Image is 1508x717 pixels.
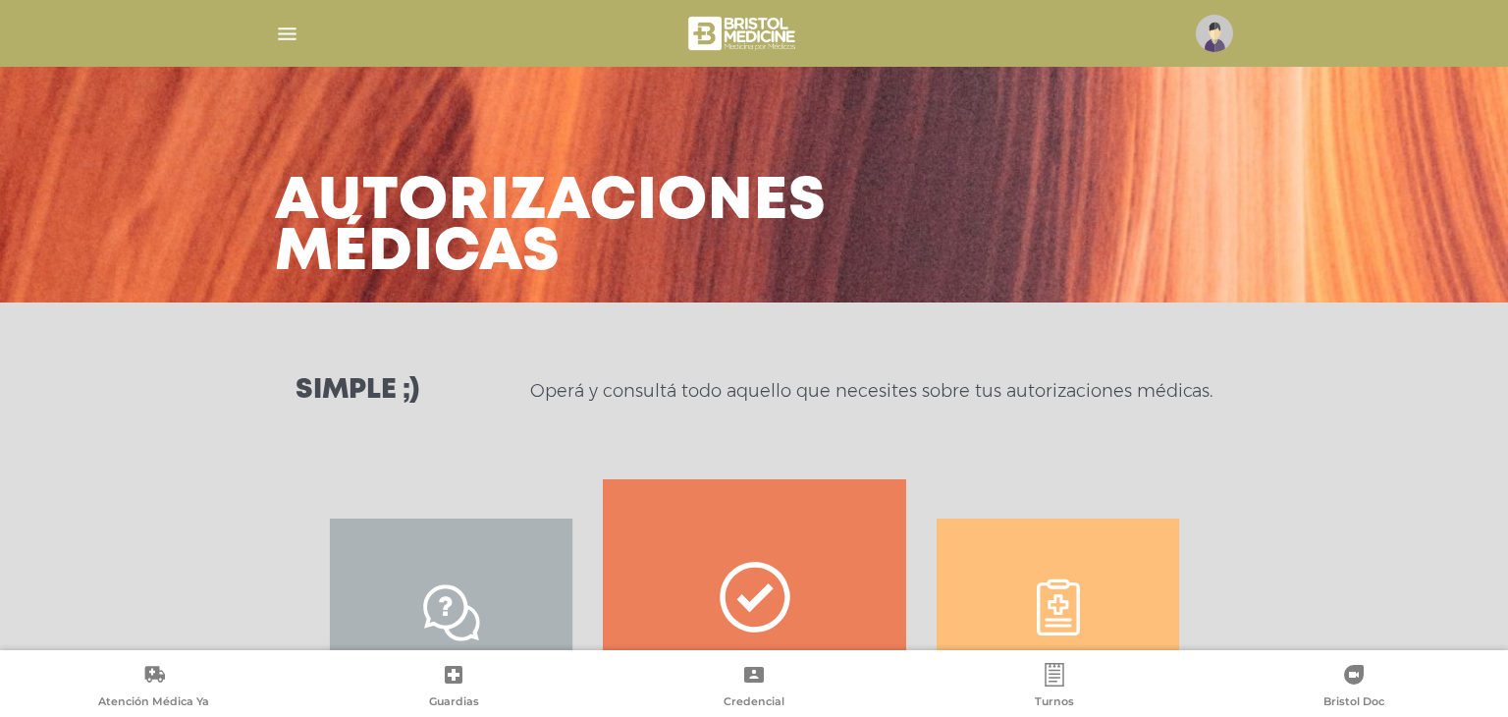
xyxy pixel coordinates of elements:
h3: Simple ;) [296,377,419,405]
img: bristol-medicine-blanco.png [685,10,802,57]
h3: Autorizaciones médicas [275,177,827,279]
img: Cober_menu-lines-white.svg [275,22,299,46]
a: Guardias [304,663,605,713]
a: Turnos [904,663,1205,713]
span: Bristol Doc [1323,694,1384,712]
span: Turnos [1035,694,1074,712]
a: Credencial [604,663,904,713]
p: Operá y consultá todo aquello que necesites sobre tus autorizaciones médicas. [530,379,1212,403]
img: profile-placeholder.svg [1196,15,1233,52]
span: Guardias [429,694,479,712]
span: Atención Médica Ya [98,694,209,712]
span: Credencial [724,694,784,712]
a: Bristol Doc [1204,663,1504,713]
a: Atención Médica Ya [4,663,304,713]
